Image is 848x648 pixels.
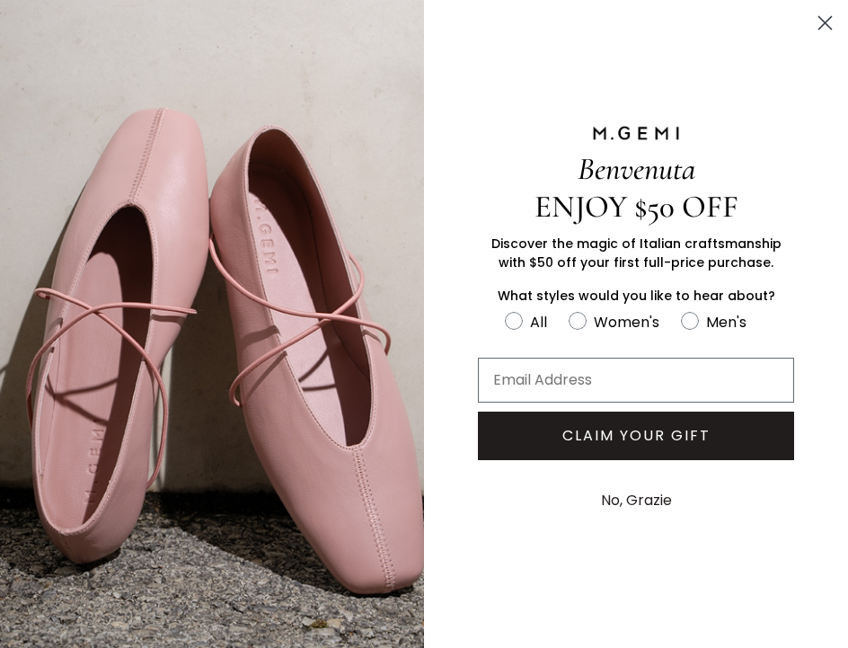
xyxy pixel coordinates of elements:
[594,311,659,333] div: Women's
[578,150,695,188] span: Benvenuta
[491,235,782,271] span: Discover the magic of Italian craftsmanship with $50 off your first full-price purchase.
[809,7,841,39] button: Close dialog
[478,358,794,403] input: Email Address
[534,188,738,226] span: ENJOY $50 OFF
[498,287,775,305] span: What styles would you like to hear about?
[706,311,746,333] div: Men's
[592,478,681,523] button: No, Grazie
[530,311,547,333] div: All
[478,412,794,460] button: CLAIM YOUR GIFT
[591,125,681,141] img: M.GEMI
